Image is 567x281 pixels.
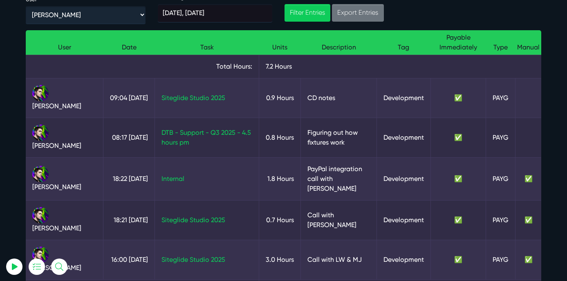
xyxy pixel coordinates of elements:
[26,30,103,55] th: User
[301,118,377,157] td: Figuring out how fixtures work
[103,78,155,118] td: 09:04 [DATE]
[285,4,330,22] button: Filter Entries
[32,183,81,191] span: [PERSON_NAME]
[259,200,301,240] td: 0.7 Hours
[259,30,301,55] th: Units
[26,55,259,78] td: Total Hours:
[430,240,486,279] td: ✅
[32,125,49,141] img: rxuxidhawjjb44sgel4e.png
[155,30,259,55] th: Task
[103,30,155,55] th: Date
[377,30,430,55] th: Tag
[377,118,430,157] td: Development
[430,157,486,200] td: ✅
[259,240,301,279] td: 3.0 Hours
[301,30,377,55] th: Description
[486,157,515,200] td: PAYG
[332,4,383,22] button: Export Entries
[486,78,515,118] td: PAYG
[32,102,81,110] span: [PERSON_NAME]
[515,157,541,200] td: ✅
[259,118,301,157] td: 0.8 Hours
[377,78,430,118] td: Development
[486,30,515,55] th: Type
[301,157,377,200] td: PayPal integration call with [PERSON_NAME]
[32,247,49,263] img: rxuxidhawjjb44sgel4e.png
[259,55,541,78] td: 7.2 Hours
[301,240,377,279] td: Call with LW & MJ
[161,256,225,263] a: Siteglide Studio 2025
[515,200,541,240] td: ✅
[430,78,486,118] td: ✅
[259,157,301,200] td: 1.8 Hours
[515,240,541,279] td: ✅
[32,207,49,223] img: rxuxidhawjjb44sgel4e.png
[301,200,377,240] td: Call with [PERSON_NAME]
[486,240,515,279] td: PAYG
[32,85,49,101] img: rxuxidhawjjb44sgel4e.png
[486,200,515,240] td: PAYG
[161,94,225,102] a: Siteglide Studio 2025
[103,240,155,279] td: 16:00 [DATE]
[161,129,251,146] a: DTB - Support - Q3 2025 - 4.5 hours pm
[32,142,81,149] span: [PERSON_NAME]
[377,200,430,240] td: Development
[430,30,486,55] th: Payable Immediately
[32,224,81,232] span: [PERSON_NAME]
[430,118,486,157] td: ✅
[301,78,377,118] td: CD notes
[377,157,430,200] td: Development
[161,175,184,183] a: Internal
[486,118,515,157] td: PAYG
[103,157,155,200] td: 18:22 [DATE]
[32,166,49,182] img: rxuxidhawjjb44sgel4e.png
[161,216,225,224] a: Siteglide Studio 2025
[515,30,541,55] th: Manual
[103,118,155,157] td: 08:17 [DATE]
[377,240,430,279] td: Development
[103,200,155,240] td: 18:21 [DATE]
[259,78,301,118] td: 0.9 Hours
[430,200,486,240] td: ✅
